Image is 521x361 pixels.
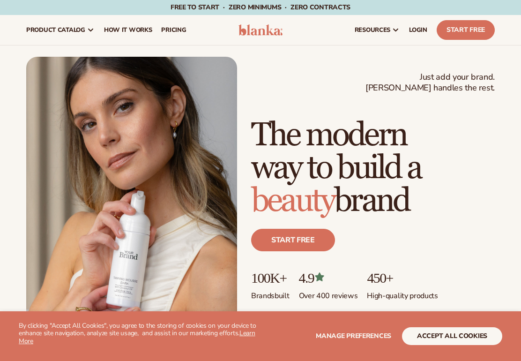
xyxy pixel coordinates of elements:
[365,72,495,94] span: Just add your brand. [PERSON_NAME] handles the rest.
[367,286,438,301] p: High-quality products
[316,331,391,340] span: Manage preferences
[161,26,186,34] span: pricing
[350,15,404,45] a: resources
[404,15,432,45] a: LOGIN
[251,181,334,221] span: beauty
[402,327,502,345] button: accept all cookies
[19,329,255,346] a: Learn More
[409,26,427,34] span: LOGIN
[299,286,358,301] p: Over 400 reviews
[251,119,495,218] h1: The modern way to build a brand
[251,229,335,251] a: Start free
[437,20,495,40] a: Start Free
[104,26,152,34] span: How It Works
[171,3,350,12] span: Free to start · ZERO minimums · ZERO contracts
[156,15,191,45] a: pricing
[238,24,282,36] img: logo
[26,57,237,323] img: Female holding tanning mousse.
[251,270,290,286] p: 100K+
[99,15,157,45] a: How It Works
[26,26,85,34] span: product catalog
[367,270,438,286] p: 450+
[299,270,358,286] p: 4.9
[316,327,391,345] button: Manage preferences
[19,322,260,346] p: By clicking "Accept All Cookies", you agree to the storing of cookies on your device to enhance s...
[355,26,390,34] span: resources
[22,15,99,45] a: product catalog
[251,286,290,301] p: Brands built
